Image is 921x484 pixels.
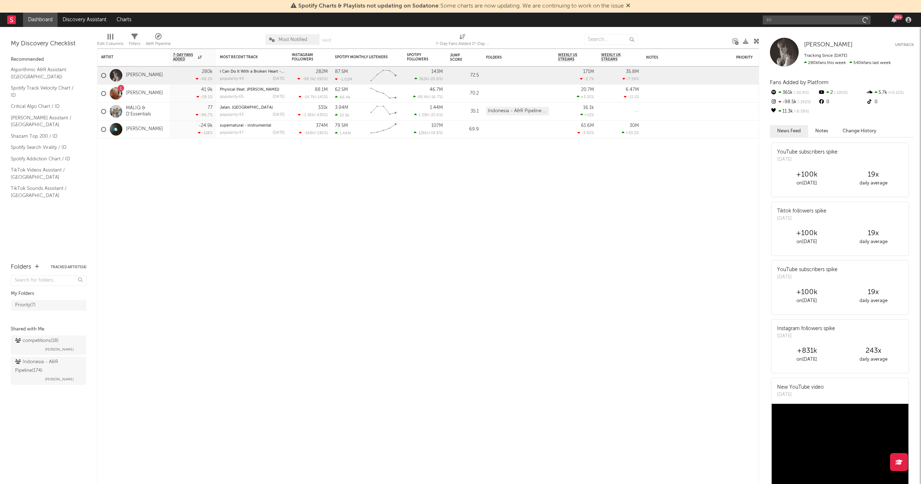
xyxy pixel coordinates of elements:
div: Most Recent Track [220,55,274,59]
div: [DATE] [777,391,824,398]
div: ( ) [414,113,443,117]
button: 99+ [891,17,897,23]
div: 77 [208,105,213,110]
div: 62.5M [335,87,348,92]
div: 107M [431,123,443,128]
div: 99 + [894,14,903,20]
div: Jump Score [450,53,468,62]
span: Most Notified [278,37,307,42]
span: -20.8 % [793,91,809,95]
div: My Folders [11,289,86,298]
div: -48.2 % [196,77,213,81]
a: TikTok Videos Assistant / [GEOGRAPHIC_DATA] [11,166,79,181]
span: -141 % [316,95,327,99]
svg: Chart title [367,67,400,85]
div: [DATE] [777,274,838,281]
div: ( ) [298,113,328,117]
div: 16.1k [583,105,594,110]
a: Charts [112,13,136,27]
div: -7.59 % [622,77,639,81]
a: Shazam Top 200 / ID [11,132,79,140]
div: Tiktok followers spike [777,207,826,215]
a: [PERSON_NAME] [126,90,163,96]
div: on [DATE] [773,238,840,246]
div: 1.44M [335,131,351,136]
div: Edit Columns [97,31,123,51]
span: 280k fans this week [804,61,846,65]
div: 72.5 [450,71,479,80]
button: Tracked Artists(4) [51,265,86,269]
div: 1.44M [430,105,443,110]
span: -435 % [315,113,327,117]
div: Edit Columns [97,40,123,48]
input: Search... [584,34,638,45]
svg: Chart title [367,85,400,102]
span: -25.6 % [429,113,442,117]
div: 171M [583,69,594,74]
div: [DATE] [273,77,285,81]
div: 243 x [840,347,907,355]
span: 48.4k [418,95,428,99]
div: Notes [646,55,718,60]
div: daily average [840,355,907,364]
div: YouTube subscribers spike [777,149,838,156]
span: [PERSON_NAME] [45,375,74,384]
div: -118 % [198,131,213,135]
a: [PERSON_NAME] Assistant / [GEOGRAPHIC_DATA] [11,114,79,129]
div: ( ) [299,131,328,135]
div: [DATE] [777,156,838,163]
span: -16.7 % [430,95,442,99]
div: 35.8M [626,69,639,74]
div: -24.9k [199,123,213,128]
div: popularity: 43 [220,113,244,117]
span: -100 % [833,91,848,95]
div: 5.7k [866,88,914,97]
svg: Chart title [367,120,400,138]
div: 79.5M [335,123,348,128]
button: Save [322,38,331,42]
div: competitions ( 18 ) [15,337,59,345]
div: 69.9 [450,125,479,134]
div: 10.5k [335,113,349,118]
div: 19 x [840,288,907,297]
div: [DATE] [273,131,285,135]
div: I Can Do It With a Broken Heart - Dombresky Remix [220,70,285,74]
div: My Discovery Checklist [11,40,86,48]
div: Indonesia - A&R Pipeline (174) [486,107,549,115]
span: 540k fans last week [804,61,891,65]
div: 2 [818,88,866,97]
span: -168k [304,131,314,135]
button: Untrack [895,41,914,49]
span: 7-Day Fans Added [173,53,196,61]
div: ( ) [414,77,443,81]
div: on [DATE] [773,179,840,188]
div: 7-Day Fans Added (7-Day Fans Added) [436,31,490,51]
div: 87.5M [335,69,348,74]
div: Instagram Followers [292,53,317,61]
div: -3.92 % [577,131,594,135]
span: -14.7k [303,95,315,99]
span: Fans Added by Platform [770,80,829,85]
div: +12 % [580,113,594,117]
div: -96.7 % [196,113,213,117]
div: -1.02M [335,77,352,82]
div: 3.94M [335,105,348,110]
div: [DATE] [273,113,285,117]
span: Weekly US Streams [558,53,583,61]
a: I Can Do It With a Broken Heart - [PERSON_NAME] Remix [220,70,326,74]
svg: Chart title [367,102,400,120]
input: Search for folders... [11,275,86,286]
a: Dashboard [23,13,58,27]
div: -98.5k [770,97,818,107]
div: popularity: 65 [220,95,244,99]
a: Critical Algo Chart / ID [11,102,79,110]
div: 41.9k [201,87,213,92]
div: 19 x [840,170,907,179]
div: A&R Pipeline [146,40,171,48]
div: -11.1 % [624,95,639,99]
div: +33.2 % [622,131,639,135]
span: 128k [418,131,427,135]
div: Folders [11,263,31,271]
button: Notes [808,125,835,137]
span: Weekly UK Streams [601,53,628,61]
